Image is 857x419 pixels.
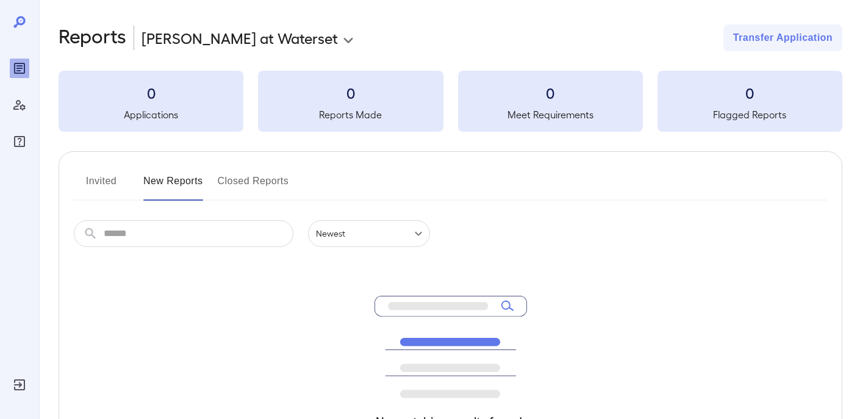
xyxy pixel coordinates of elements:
[308,220,430,247] div: Newest
[258,83,443,102] h3: 0
[142,28,338,48] p: [PERSON_NAME] at Waterset
[59,71,842,132] summary: 0Applications0Reports Made0Meet Requirements0Flagged Reports
[10,95,29,115] div: Manage Users
[458,83,643,102] h3: 0
[258,107,443,122] h5: Reports Made
[458,107,643,122] h5: Meet Requirements
[218,171,289,201] button: Closed Reports
[59,83,243,102] h3: 0
[143,171,203,201] button: New Reports
[723,24,842,51] button: Transfer Application
[59,24,126,51] h2: Reports
[658,107,842,122] h5: Flagged Reports
[74,171,129,201] button: Invited
[10,132,29,151] div: FAQ
[10,375,29,395] div: Log Out
[59,107,243,122] h5: Applications
[658,83,842,102] h3: 0
[10,59,29,78] div: Reports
